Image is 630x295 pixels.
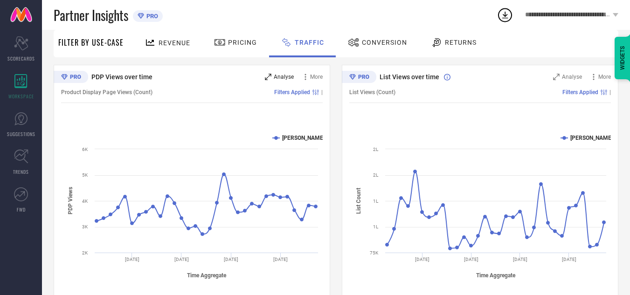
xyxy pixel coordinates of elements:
text: [DATE] [125,257,139,262]
div: Premium [54,71,88,85]
text: [DATE] [464,257,478,262]
text: 2L [373,172,379,178]
div: Open download list [497,7,513,23]
span: Filters Applied [562,89,598,96]
span: Analyse [562,74,582,80]
span: More [598,74,611,80]
span: SUGGESTIONS [7,130,35,137]
text: 5K [82,172,88,178]
span: Pricing [228,39,257,46]
span: More [310,74,323,80]
text: [PERSON_NAME] [570,135,613,141]
text: 6K [82,147,88,152]
div: Premium [342,71,376,85]
tspan: Time Aggregate [476,272,516,279]
svg: Zoom [265,74,271,80]
span: Traffic [295,39,324,46]
text: [DATE] [224,257,238,262]
text: 4K [82,199,88,204]
text: [DATE] [513,257,527,262]
text: 2L [373,147,379,152]
span: PDP Views over time [91,73,152,81]
span: | [321,89,323,96]
text: [DATE] [415,257,429,262]
span: Filter By Use-Case [58,37,124,48]
span: Returns [445,39,477,46]
span: List Views (Count) [349,89,395,96]
svg: Zoom [553,74,560,80]
span: Conversion [362,39,407,46]
text: [DATE] [174,257,189,262]
text: [PERSON_NAME] [282,135,325,141]
span: TRENDS [13,168,29,175]
span: Revenue [159,39,190,47]
text: 1L [373,224,379,229]
span: Analyse [274,74,294,80]
text: [DATE] [562,257,576,262]
span: SCORECARDS [7,55,35,62]
tspan: Time Aggregate [187,272,227,279]
text: [DATE] [273,257,288,262]
span: Filters Applied [274,89,310,96]
text: 75K [370,250,379,255]
span: | [609,89,611,96]
span: Product Display Page Views (Count) [61,89,152,96]
text: 2K [82,250,88,255]
text: 1L [373,199,379,204]
text: 3K [82,224,88,229]
span: PRO [144,13,158,20]
tspan: PDP Views [67,187,74,214]
span: WORKSPACE [8,93,34,100]
tspan: List Count [355,188,362,214]
span: FWD [17,206,26,213]
span: List Views over time [380,73,439,81]
span: Partner Insights [54,6,128,25]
